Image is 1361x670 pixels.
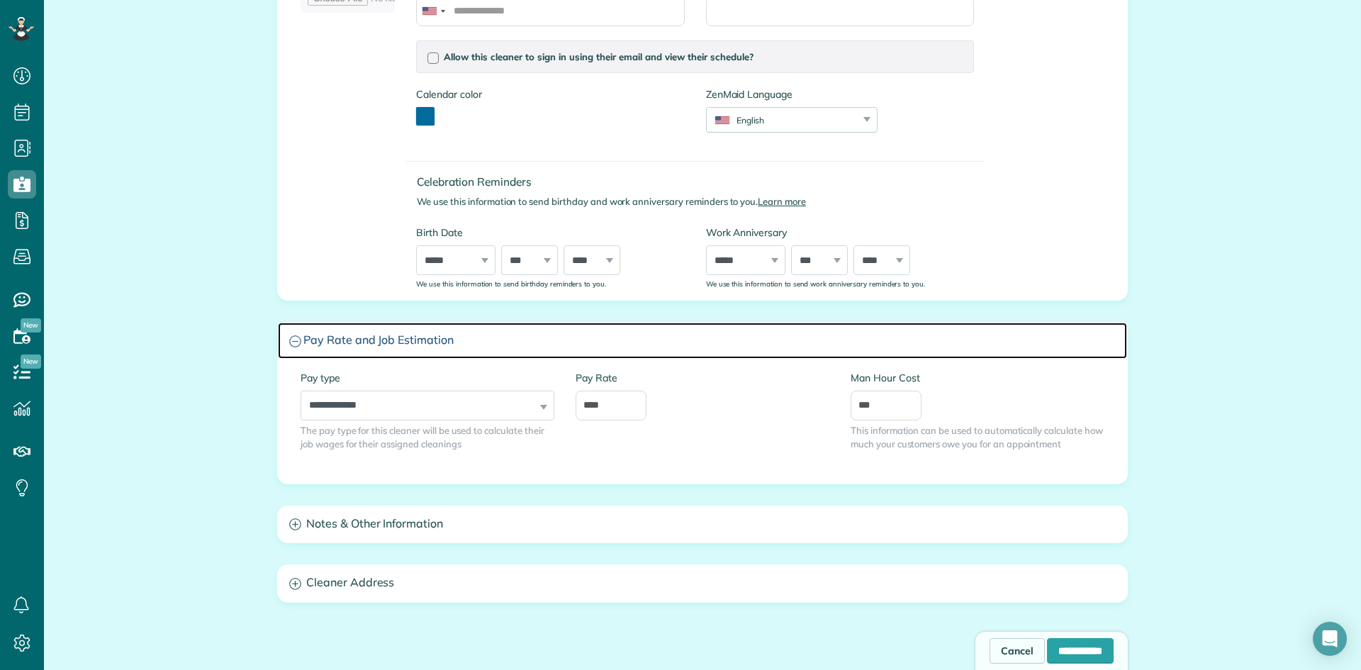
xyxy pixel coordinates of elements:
label: Man Hour Cost [851,371,1104,385]
sub: We use this information to send work anniversary reminders to you. [706,279,925,288]
label: ZenMaid Language [706,87,878,101]
a: Pay Rate and Job Estimation [278,323,1127,359]
div: Open Intercom Messenger [1313,622,1347,656]
a: Cancel [990,638,1045,664]
span: New [21,354,41,369]
div: English [707,114,859,126]
p: We use this information to send birthday and work anniversary reminders to you. [417,195,985,208]
label: Pay Rate [576,371,829,385]
a: Notes & Other Information [278,506,1127,542]
sub: We use this information to send birthday reminders to you. [416,279,606,288]
span: The pay type for this cleaner will be used to calculate their job wages for their assigned cleanings [301,424,554,451]
button: toggle color picker dialog [416,107,435,125]
label: Birth Date [416,225,684,240]
h4: Celebration Reminders [417,176,985,188]
a: Cleaner Address [278,565,1127,601]
a: Learn more [758,196,806,207]
span: This information can be used to automatically calculate how much your customers owe you for an ap... [851,424,1104,451]
span: Allow this cleaner to sign in using their email and view their schedule? [444,51,754,62]
span: New [21,318,41,333]
label: Pay type [301,371,554,385]
label: Calendar color [416,87,481,101]
label: Work Anniversary [706,225,974,240]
